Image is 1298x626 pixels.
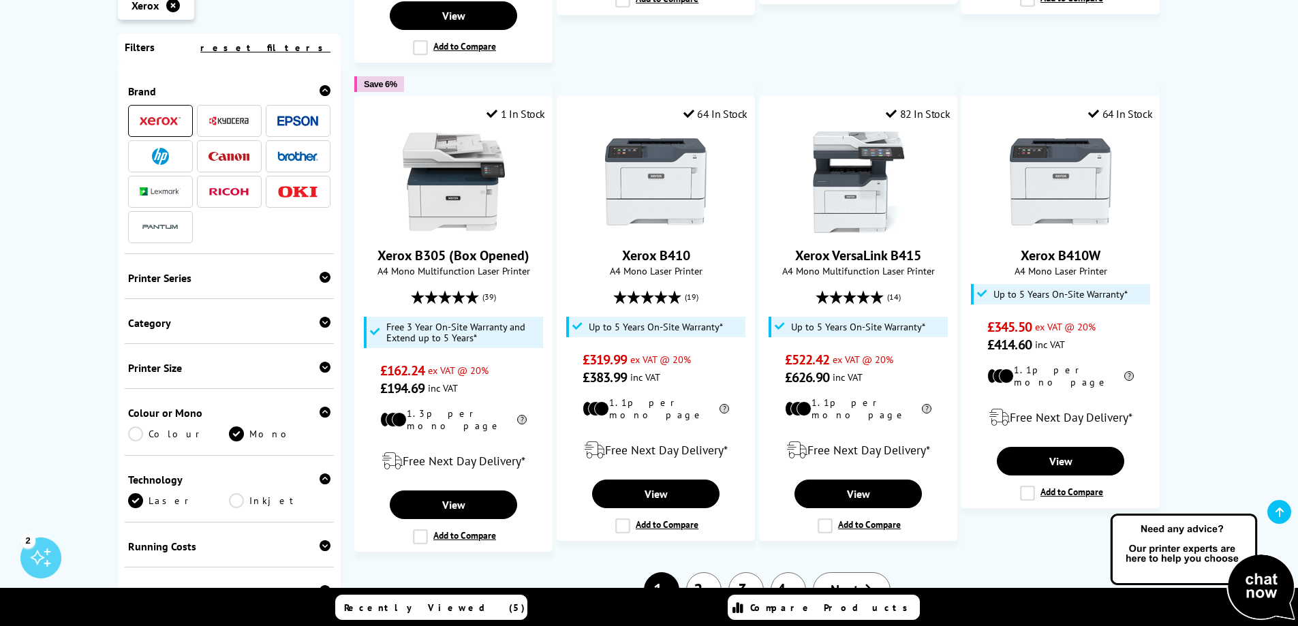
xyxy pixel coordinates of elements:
img: Kyocera [208,116,249,126]
img: OKI [277,186,318,198]
img: Ricoh [208,188,249,195]
a: Recently Viewed (5) [335,595,527,620]
a: Next [813,572,891,608]
a: Ricoh [208,183,249,200]
div: Running Costs [128,539,331,553]
span: Recently Viewed (5) [344,601,525,614]
img: Xerox B410 [605,131,707,233]
a: Kyocera [208,112,249,129]
span: £383.99 [583,369,627,386]
span: (14) [887,284,901,310]
a: 4 [771,572,806,608]
div: Brand [128,84,331,98]
a: Inkjet [229,493,330,508]
div: modal_delivery [767,431,950,469]
span: inc VAT [428,381,458,394]
li: 1.1p per mono page [785,396,931,421]
span: inc VAT [1035,338,1065,351]
span: A4 Mono Laser Printer [969,264,1152,277]
img: Pantum [140,219,181,235]
a: Mono [229,426,330,441]
a: Compare Products [728,595,920,620]
span: A4 Mono Multifunction Laser Printer [362,264,545,277]
label: Add to Compare [413,529,496,544]
span: £414.60 [987,336,1032,354]
span: £194.69 [380,379,424,397]
span: ex VAT @ 20% [833,353,893,366]
li: 1.1p per mono page [583,396,729,421]
img: Brother [277,151,318,161]
span: Up to 5 Years On-Site Warranty* [993,289,1128,300]
div: 82 In Stock [886,107,950,121]
span: £345.50 [987,318,1032,336]
a: View [390,1,516,30]
a: View [592,480,719,508]
span: Save 6% [364,79,397,89]
a: Xerox VersaLink B415 [807,222,910,236]
a: Epson [277,112,318,129]
span: £162.24 [380,362,424,379]
a: Xerox VersaLink B415 [795,247,921,264]
a: Xerox [140,112,181,129]
div: Category [128,316,331,330]
a: HP [140,148,181,165]
span: inc VAT [833,371,863,384]
a: Lexmark [140,183,181,200]
a: Xerox B410 [605,222,707,236]
div: 2 [20,533,35,548]
img: Xerox B305 (Box Opened) [403,131,505,233]
img: Epson [277,116,318,126]
a: Pantum [140,219,181,236]
a: Xerox B305 (Box Opened) [403,222,505,236]
span: ex VAT @ 20% [1035,320,1096,333]
span: (39) [482,284,496,310]
a: Laser [128,493,230,508]
span: £319.99 [583,351,627,369]
div: Printer Series [128,271,331,285]
a: View [997,447,1124,475]
span: ex VAT @ 20% [630,353,691,366]
a: Colour [128,426,230,441]
a: 2 [686,572,722,608]
img: Open Live Chat window [1107,512,1298,623]
div: modal_delivery [564,431,747,469]
div: 64 In Stock [1088,107,1152,121]
span: £626.90 [785,369,829,386]
div: modal_delivery [969,398,1152,437]
span: Next [831,581,859,599]
div: 64 In Stock [683,107,747,121]
span: Free 3 Year On-Site Warranty and Extend up to 5 Years* [386,322,540,343]
a: Xerox B410 [622,247,690,264]
label: Add to Compare [413,40,496,55]
label: Add to Compare [1020,486,1103,501]
span: Up to 5 Years On-Site Warranty* [791,322,925,332]
span: £522.42 [785,351,829,369]
div: Connectivity [128,584,331,598]
a: Xerox B305 (Box Opened) [377,247,529,264]
button: Save 6% [354,76,403,92]
div: Colour or Mono [128,406,331,420]
a: Brother [277,148,318,165]
label: Add to Compare [615,518,698,533]
span: Up to 5 Years On-Site Warranty* [589,322,723,332]
img: HP [152,148,169,165]
img: Xerox B410W [1010,131,1112,233]
img: Xerox [140,116,181,126]
span: Compare Products [750,601,915,614]
span: Filters [125,40,155,54]
li: 1.3p per mono page [380,407,527,432]
span: A4 Mono Multifunction Laser Printer [767,264,950,277]
li: 1.1p per mono page [987,364,1134,388]
a: reset filters [200,42,330,54]
label: Add to Compare [818,518,901,533]
a: Xerox B410W [1010,222,1112,236]
a: Canon [208,148,249,165]
a: OKI [277,183,318,200]
a: Xerox B410W [1021,247,1100,264]
span: inc VAT [630,371,660,384]
span: A4 Mono Laser Printer [564,264,747,277]
div: 1 In Stock [486,107,545,121]
img: Canon [208,152,249,161]
a: View [794,480,921,508]
span: ex VAT @ 20% [428,364,489,377]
